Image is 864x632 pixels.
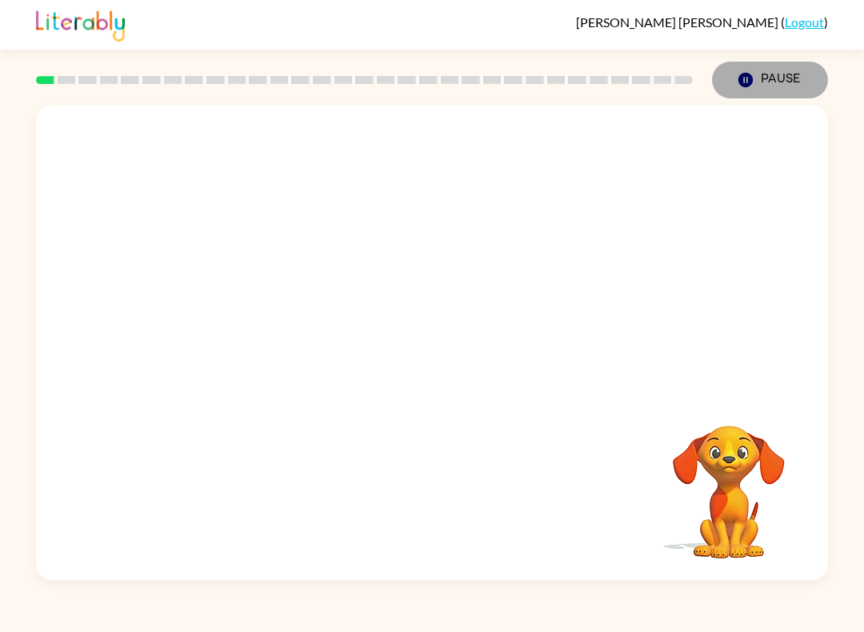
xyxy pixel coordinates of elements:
img: Literably [36,6,125,42]
button: Pause [712,62,828,98]
video: Your browser must support playing .mp4 files to use Literably. Please try using another browser. [649,401,809,561]
span: [PERSON_NAME] [PERSON_NAME] [576,14,781,30]
div: ( ) [576,14,828,30]
a: Logout [785,14,824,30]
